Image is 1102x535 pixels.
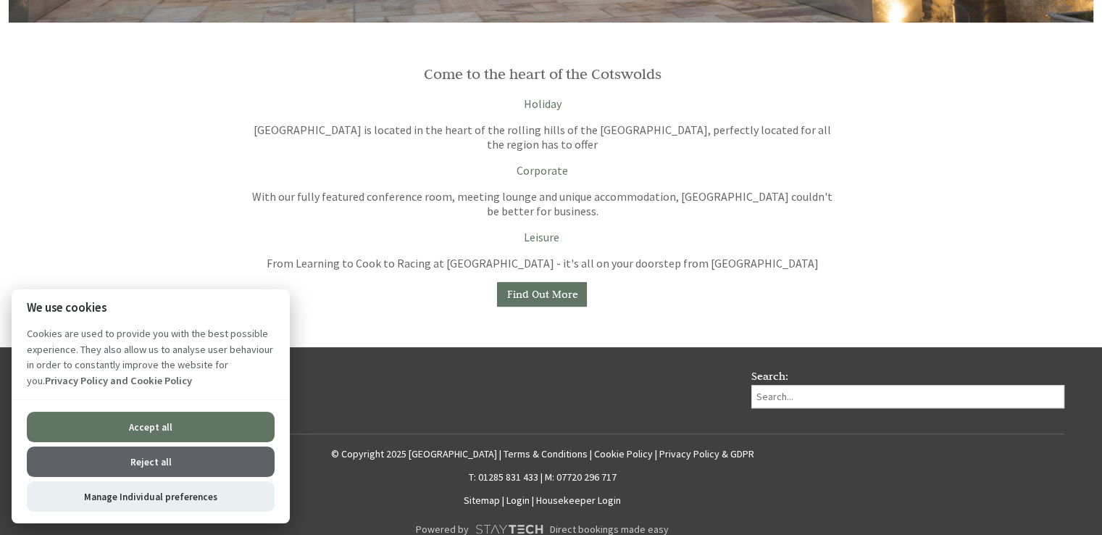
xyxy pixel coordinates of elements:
[545,470,617,484] a: M: 07720 296 717
[506,494,530,507] a: Login
[532,494,534,507] span: |
[469,470,538,484] a: T: 01285 831 433
[751,369,1064,383] h3: Search:
[517,163,568,178] a: Corporate
[655,447,657,460] span: |
[590,447,592,460] span: |
[246,189,838,218] p: With our fully featured conference room, meeting lounge and unique accommodation, [GEOGRAPHIC_DAT...
[12,326,290,399] p: Cookies are used to provide you with the best possible experience. They also allow us to analyse ...
[499,447,501,460] span: |
[523,96,561,111] a: Holiday
[751,385,1064,408] input: Search...
[502,494,504,507] span: |
[246,65,838,83] h2: Come to the heart of the Cotswolds
[45,374,192,387] a: Privacy Policy and Cookie Policy
[504,447,588,460] a: Terms & Conditions
[12,301,290,315] h2: We use cookies
[594,447,653,460] a: Cookie Policy
[27,481,275,512] button: Manage Individual preferences
[464,494,500,507] a: Sitemap
[246,256,838,270] p: From Learning to Cook to Racing at [GEOGRAPHIC_DATA] - it's all on your doorstep from [GEOGRAPHIC...
[540,470,543,484] span: |
[659,447,754,460] a: Privacy Policy & GDPR
[536,494,621,507] a: Housekeeper Login
[523,230,559,244] a: Leisure
[27,412,275,442] button: Accept all
[497,282,587,307] a: Find Out More
[331,447,497,460] a: © Copyright 2025 [GEOGRAPHIC_DATA]
[27,447,275,477] button: Reject all
[246,123,838,152] p: [GEOGRAPHIC_DATA] is located in the heart of the rolling hills of the [GEOGRAPHIC_DATA], perfectl...
[20,375,730,389] h3: Connect with us:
